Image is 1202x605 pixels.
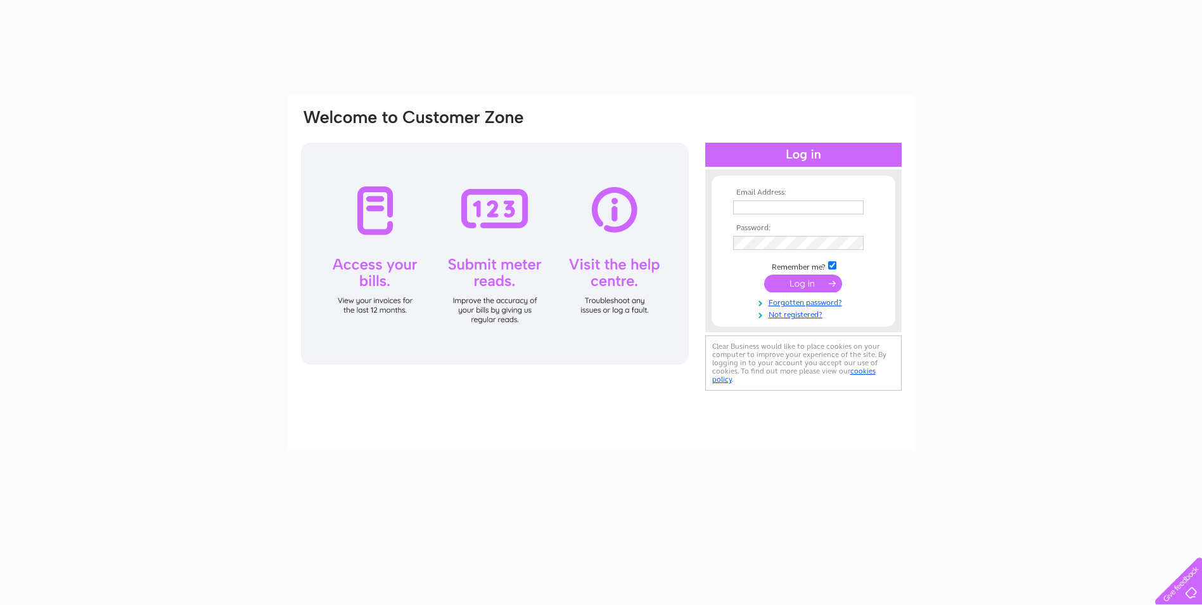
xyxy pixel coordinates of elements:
[764,275,842,292] input: Submit
[733,296,877,308] a: Forgotten password?
[712,367,876,384] a: cookies policy
[730,259,877,272] td: Remember me?
[733,308,877,320] a: Not registered?
[705,335,902,391] div: Clear Business would like to place cookies on your computer to improve your experience of the sit...
[730,188,877,197] th: Email Address:
[730,224,877,233] th: Password:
